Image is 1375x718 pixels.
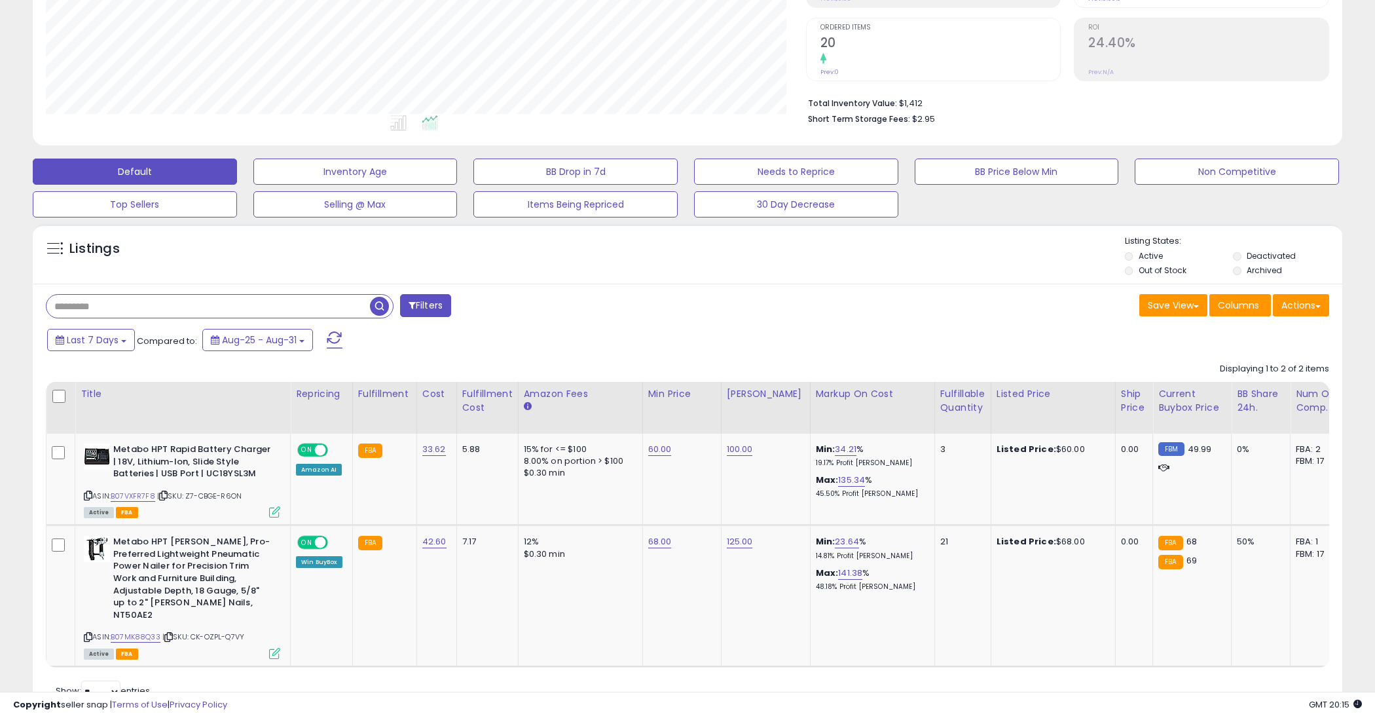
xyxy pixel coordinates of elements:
[56,685,150,697] span: Show: entries
[1296,387,1344,415] div: Num of Comp.
[1237,536,1280,548] div: 50%
[648,443,672,456] a: 60.00
[915,159,1119,185] button: BB Price Below Min
[358,536,382,550] small: FBA
[808,94,1319,110] li: $1,412
[1186,554,1197,567] span: 69
[69,240,120,258] h5: Listings
[1188,443,1212,455] span: 49.99
[116,507,138,518] span: FBA
[84,507,114,518] span: All listings currently available for purchase on Amazon
[400,294,451,317] button: Filters
[422,535,447,548] a: 42.60
[1296,536,1339,548] div: FBA: 1
[816,474,839,486] b: Max:
[473,159,678,185] button: BB Drop in 7d
[253,191,458,217] button: Selling @ Max
[296,387,347,401] div: Repricing
[67,333,119,347] span: Last 7 Days
[462,444,508,455] div: 5.88
[462,387,513,415] div: Fulfillment Cost
[202,329,313,351] button: Aug-25 - Aug-31
[816,582,925,592] p: 48.18% Profit [PERSON_NAME]
[112,698,168,711] a: Terms of Use
[838,567,862,580] a: 141.38
[997,443,1056,455] b: Listed Price:
[1088,24,1329,31] span: ROI
[358,444,382,458] small: FBA
[810,382,934,434] th: The percentage added to the cost of goods (COGS) that forms the calculator for Min & Max prices.
[648,387,716,401] div: Min Price
[816,474,925,499] div: %
[47,329,135,351] button: Last 7 Days
[997,536,1105,548] div: $68.00
[997,387,1110,401] div: Listed Price
[524,467,632,479] div: $0.30 min
[727,443,753,456] a: 100.00
[816,567,925,592] div: %
[299,537,315,548] span: ON
[1218,299,1259,312] span: Columns
[116,649,138,660] span: FBA
[816,567,839,579] b: Max:
[84,444,280,516] div: ASIN:
[1158,387,1226,415] div: Current Buybox Price
[816,536,925,560] div: %
[940,444,981,455] div: 3
[1135,159,1339,185] button: Non Competitive
[84,444,110,470] img: 41z4eTFigBL._SL40_.jpg
[1296,444,1339,455] div: FBA: 2
[524,401,532,413] small: Amazon Fees.
[940,536,981,548] div: 21
[137,335,197,347] span: Compared to:
[33,159,237,185] button: Default
[253,159,458,185] button: Inventory Age
[81,387,285,401] div: Title
[1296,455,1339,467] div: FBM: 17
[648,535,672,548] a: 68.00
[524,455,632,467] div: 8.00% on portion > $100
[296,464,342,476] div: Amazon AI
[473,191,678,217] button: Items Being Repriced
[1139,265,1186,276] label: Out of Stock
[326,445,347,456] span: OFF
[170,698,227,711] a: Privacy Policy
[1158,442,1184,456] small: FBM
[912,113,935,125] span: $2.95
[13,698,61,711] strong: Copyright
[299,445,315,456] span: ON
[694,159,898,185] button: Needs to Reprice
[157,491,242,501] span: | SKU: Z7-CBGE-R6ON
[1309,698,1362,711] span: 2025-09-8 20:15 GMT
[835,443,856,456] a: 34.21
[816,443,835,455] b: Min:
[111,491,155,502] a: B07VXFR7F8
[1237,444,1280,455] div: 0%
[816,459,925,468] p: 19.17% Profit [PERSON_NAME]
[1209,294,1271,316] button: Columns
[111,632,160,643] a: B07MK88Q33
[816,489,925,499] p: 45.50% Profit [PERSON_NAME]
[462,536,508,548] div: 7.17
[727,387,805,401] div: [PERSON_NAME]
[808,113,910,124] b: Short Term Storage Fees:
[524,387,637,401] div: Amazon Fees
[422,387,451,401] div: Cost
[694,191,898,217] button: 30 Day Decrease
[1125,235,1343,248] p: Listing States:
[816,535,835,548] b: Min:
[816,552,925,561] p: 14.81% Profit [PERSON_NAME]
[296,556,342,568] div: Win BuyBox
[838,474,865,487] a: 135.34
[326,537,347,548] span: OFF
[524,444,632,455] div: 15% for <= $100
[84,536,280,658] div: ASIN:
[1139,294,1207,316] button: Save View
[358,387,411,401] div: Fulfillment
[997,444,1105,455] div: $60.00
[422,443,446,456] a: 33.62
[13,699,227,711] div: seller snap | |
[33,191,237,217] button: Top Sellers
[1088,35,1329,53] h2: 24.40%
[820,68,839,76] small: Prev: 0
